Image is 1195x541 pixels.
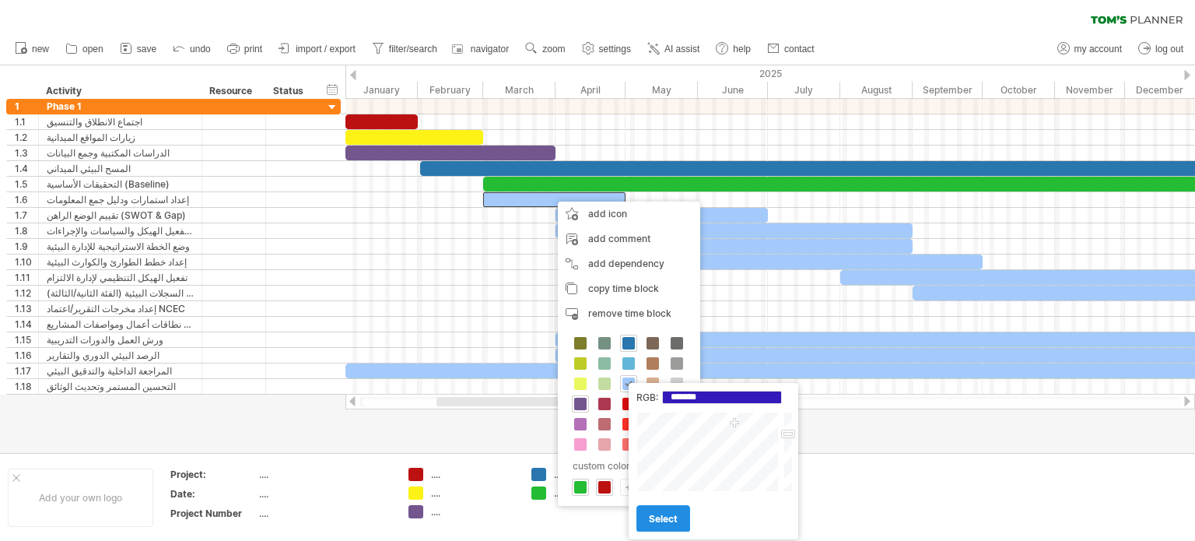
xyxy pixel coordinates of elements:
span: log out [1155,44,1183,54]
a: my account [1053,39,1127,59]
div: .... [554,487,639,500]
div: 1.8 [15,223,38,238]
div: 1.10 [15,255,38,269]
div: custom colors: [566,455,688,476]
a: navigator [450,39,513,59]
div: 1.12 [15,286,38,300]
div: April 2025 [555,82,626,98]
div: February 2025 [418,82,483,98]
div: Date: [170,487,256,501]
span: select [649,513,678,525]
div: 1.9 [15,239,38,254]
div: August 2025 [840,82,913,98]
div: المراجعة الداخلية والتدقيق البيئي [47,364,194,378]
span: my account [1074,44,1122,54]
span: navigator [471,44,509,54]
a: new [11,39,54,59]
div: الرصد البيئي الدوري والتقارير [47,348,194,363]
label: RGB: [636,392,658,403]
span: copy time block [588,283,659,294]
div: July 2025 [768,82,840,98]
a: log out [1134,39,1188,59]
div: add icon [558,202,700,227]
a: zoom [521,39,569,59]
div: 1.2 [15,130,38,145]
div: Project: [170,468,256,481]
div: 1.3 [15,146,38,160]
div: التحسين المستمر وتحديث الوثائق [47,379,194,394]
div: .... [259,468,390,481]
div: 1.17 [15,364,38,378]
div: .... [259,507,390,520]
span: open [82,44,103,54]
a: settings [578,39,636,59]
div: 1.5 [15,177,38,191]
div: October 2025 [983,82,1055,98]
div: .... [554,468,639,481]
a: contact [763,39,819,59]
span: settings [599,44,631,54]
div: add dependency [558,251,700,276]
div: الدراسات المكتبية وجمع البيانات [47,146,194,160]
div: Status [273,83,307,99]
span: new [32,44,49,54]
div: نموذج نطاقات أعمال ومواصفات المشاريع [47,317,194,332]
div: إعداد استمارات ودليل جمع المعلومات [47,192,194,207]
span: remove time block [588,307,671,319]
div: 1.16 [15,348,38,363]
div: المسح البيئي الميداني [47,161,194,176]
div: ورش العمل والدورات التدريبية [47,332,194,347]
a: select [636,505,690,532]
div: التحقيقات الأساسية (Baseline) [47,177,194,191]
span: save [137,44,156,54]
a: save [116,39,161,59]
a: filter/search [368,39,442,59]
a: open [61,39,108,59]
div: إعداد مخرجات التقرير/اعتماد NCEC [47,301,194,316]
div: .... [431,487,516,500]
a: AI assist [643,39,704,59]
span: filter/search [389,44,437,54]
a: print [223,39,267,59]
div: تقييم الوضع الراهن (SWOT & Gap) [47,208,194,223]
div: 1.11 [15,270,38,285]
div: May 2025 [626,82,698,98]
div: 1.13 [15,301,38,316]
div: 1.7 [15,208,38,223]
div: بناء السجلات البيئية (الفئة الثانية/الثالثة) [47,286,194,300]
div: 1 [15,99,38,114]
div: Project Number [170,507,256,520]
div: 1.15 [15,332,38,347]
span: zoom [542,44,565,54]
div: Activity [46,83,193,99]
span: import / export [296,44,356,54]
div: September 2025 [913,82,983,98]
span: print [244,44,262,54]
div: إعداد منهجية تفعيل الهيكل والسياسات والإجراءات [47,223,194,238]
span: help [733,44,751,54]
a: help [712,39,755,59]
div: .... [259,487,390,501]
div: November 2025 [1055,82,1125,98]
div: وضع الخطة الاستراتيجية للإدارة البيئية [47,239,194,254]
div: زيارات المواقع الميدانية [47,130,194,145]
span: contact [784,44,815,54]
div: 1.14 [15,317,38,332]
div: .... [431,468,516,481]
span: undo [190,44,211,54]
a: import / export [275,39,360,59]
div: 1.18 [15,379,38,394]
div: Phase 1 [47,99,194,114]
div: Resource [209,83,257,99]
a: undo [169,39,216,59]
div: 1.6 [15,192,38,207]
div: January 2025 [345,82,418,98]
div: 1.1 [15,114,38,129]
div: Add your own logo [8,469,153,527]
div: .... [431,505,516,518]
div: add comment [558,227,700,251]
div: إعداد خطط الطوارئ والكوارث البيئية [47,255,194,269]
div: June 2025 [698,82,768,98]
div: 1.4 [15,161,38,176]
div: + [621,480,636,494]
